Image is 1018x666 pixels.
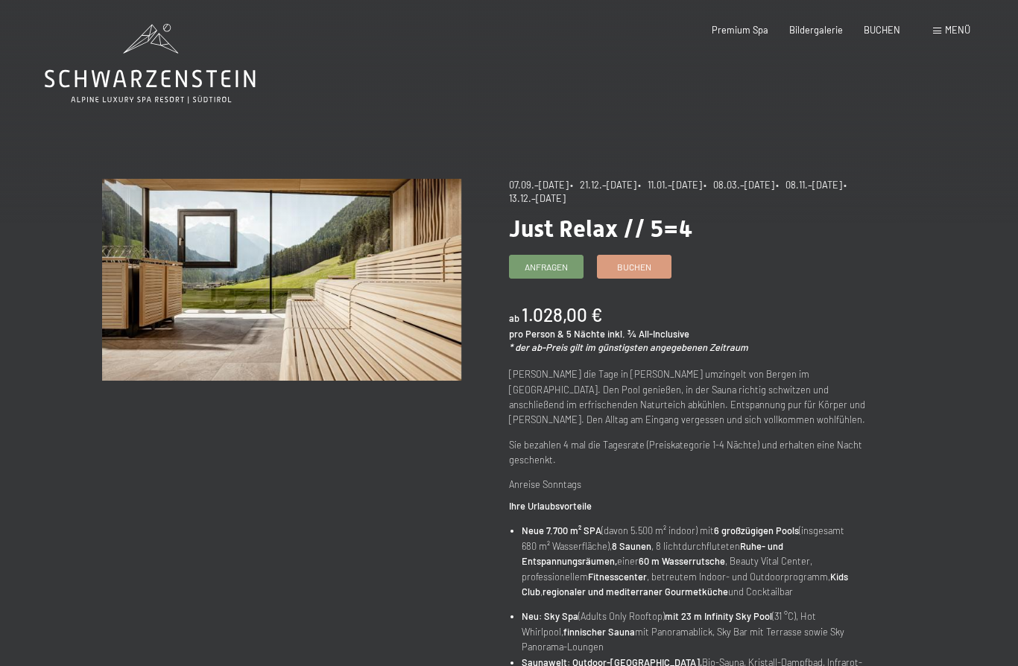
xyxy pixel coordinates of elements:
a: Anfragen [510,256,583,278]
span: inkl. ¾ All-Inclusive [607,328,689,340]
strong: Fitnesscenter [588,571,647,583]
span: Buchen [617,261,651,273]
span: Just Relax // 5=4 [509,215,692,243]
span: Menü [945,24,970,36]
span: 5 Nächte [566,328,605,340]
a: Buchen [598,256,671,278]
img: Just Relax // 5=4 [102,179,461,381]
p: Anreise Sonntags [509,477,868,492]
span: 07.09.–[DATE] [509,179,569,191]
span: • 08.03.–[DATE] [704,179,774,191]
strong: Neue 7.700 m² SPA [522,524,601,536]
span: • 13.12.–[DATE] [509,179,851,204]
p: [PERSON_NAME] die Tage in [PERSON_NAME] umzingelt von Bergen im [GEOGRAPHIC_DATA]. Den Pool genie... [509,367,868,428]
b: 1.028,00 € [522,304,602,326]
li: (Adults Only Rooftop) (31 °C), Hot Whirlpool, mit Panoramablick, Sky Bar mit Terrasse sowie Sky P... [522,609,868,654]
span: Anfragen [525,261,568,273]
span: • 11.01.–[DATE] [638,179,702,191]
em: * der ab-Preis gilt im günstigsten angegebenen Zeitraum [509,341,748,353]
strong: mit 23 m Infinity Sky Pool [665,610,772,622]
strong: 60 m Wasserrutsche [639,555,725,567]
p: Sie bezahlen 4 mal die Tagesrate (Preiskategorie 1-4 Nächte) und erhalten eine Nacht geschenkt. [509,437,868,468]
strong: Ihre Urlaubsvorteile [509,500,592,512]
strong: finnischer Sauna [563,626,635,638]
strong: 6 großzügigen Pools [714,524,799,536]
span: pro Person & [509,328,564,340]
span: • 08.11.–[DATE] [776,179,842,191]
a: BUCHEN [864,24,900,36]
a: Bildergalerie [789,24,843,36]
strong: 8 Saunen [612,540,651,552]
strong: regionaler und mediterraner Gourmetküche [543,586,728,597]
strong: Neu: Sky Spa [522,610,578,622]
span: ab [509,312,519,324]
span: • 21.12.–[DATE] [570,179,636,191]
li: (davon 5.500 m² indoor) mit (insgesamt 680 m² Wasserfläche), , 8 lichtdurchfluteten einer , Beaut... [522,523,868,599]
a: Premium Spa [712,24,768,36]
